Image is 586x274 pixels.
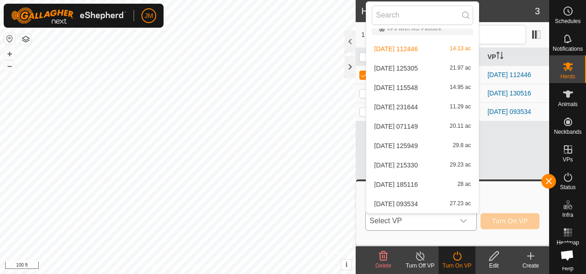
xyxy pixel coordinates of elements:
input: Search [372,6,473,25]
span: Schedules [555,18,580,24]
span: Delete [375,262,392,269]
a: [DATE] 112446 [487,71,531,78]
li: 2025-06-10 185116 [366,175,479,194]
span: [DATE] 071149 [374,123,418,130]
button: + [4,48,15,60]
a: [DATE] 130516 [487,89,531,97]
li: 2025-06-04 231644 [366,98,479,116]
span: Turn On VP [492,217,528,225]
span: 27.23 ac [450,201,471,207]
span: 3 [535,4,540,18]
img: Gallagher Logo [11,7,126,24]
div: Edit [475,262,512,270]
li: 2025-06-09 125949 [366,137,479,155]
li: 2025-06-09 071149 [366,117,479,136]
span: [DATE] 112446 [374,46,418,52]
span: Status [560,185,575,190]
span: 21.97 ac [450,65,471,71]
div: Create [512,262,549,270]
a: Contact Us [187,262,214,270]
div: Turn On VP [439,262,475,270]
span: Herds [560,74,575,79]
div: Open chat [555,243,580,268]
div: VPs with NO Pasture [379,26,466,31]
span: Notifications [553,46,583,52]
li: 2025-06-16 093534 [366,195,479,213]
span: i [346,261,347,268]
span: JM [145,11,153,21]
div: dropdown trigger [454,212,473,230]
span: 14.95 ac [450,84,471,91]
button: Reset Map [4,33,15,44]
span: Infra [562,212,573,218]
span: [DATE] 093534 [374,201,418,207]
span: [DATE] 185116 [374,181,418,188]
li: 2025-01-28 115548 [366,78,479,97]
a: [DATE] 093534 [487,108,531,115]
span: Neckbands [554,129,581,135]
span: 28 ac [457,181,471,188]
p-sorticon: Activate to sort [496,53,504,60]
span: [DATE] 125949 [374,143,418,149]
span: [DATE] 215330 [374,162,418,168]
span: [DATE] 231644 [374,104,418,110]
span: 11.29 ac [450,104,471,110]
span: 29.23 ac [450,162,471,168]
span: 29.8 ac [453,143,471,149]
h2: Herds [361,6,535,17]
span: Heatmap [557,240,579,245]
th: VP [484,48,549,66]
span: 20.11 ac [450,123,471,130]
button: Map Layers [20,34,31,45]
span: Animals [558,101,578,107]
span: Help [562,266,574,271]
li: 2025-06-09 215330 [366,156,479,174]
span: 1 selected [361,30,414,40]
span: 14.13 ac [450,46,471,52]
button: i [341,260,352,270]
span: Select VP [366,212,454,230]
li: 2025-01-18 125305 [366,59,479,77]
button: – [4,60,15,71]
div: Turn Off VP [402,262,439,270]
button: Turn On VP [481,213,539,229]
li: 2025-01-14 112446 [366,40,479,58]
span: VPs [563,157,573,162]
span: [DATE] 125305 [374,65,418,71]
span: [DATE] 115548 [374,84,418,91]
a: Privacy Policy [141,262,176,270]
